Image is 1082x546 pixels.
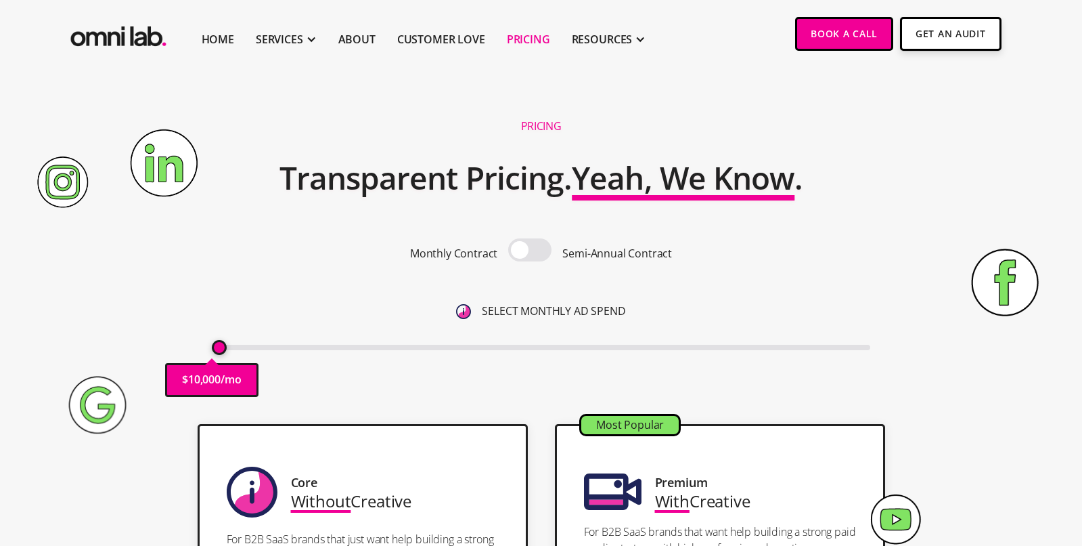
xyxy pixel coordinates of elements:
a: Book a Call [795,17,893,51]
span: Without [291,490,351,512]
iframe: Chat Widget [1014,481,1082,546]
a: Home [202,31,234,47]
a: home [68,17,169,50]
h1: Pricing [521,119,562,133]
img: 6410812402e99d19b372aa32_omni-nav-info.svg [456,304,471,319]
p: SELECT MONTHLY AD SPEND [482,302,625,320]
div: RESOURCES [572,31,633,47]
p: Monthly Contract [410,245,497,263]
div: Most Popular [581,416,679,434]
a: Pricing [507,31,550,47]
div: SERVICES [256,31,303,47]
span: Yeah, We Know [572,156,794,198]
p: /mo [221,371,242,389]
p: $ [182,371,188,389]
a: Get An Audit [900,17,1001,51]
a: Customer Love [397,31,485,47]
img: Omni Lab: B2B SaaS Demand Generation Agency [68,17,169,50]
div: Premium [655,474,708,492]
div: Core [291,474,317,492]
p: 10,000 [188,371,221,389]
span: With [655,490,690,512]
div: Creative [291,492,412,510]
p: Semi-Annual Contract [562,245,672,263]
h2: Transparent Pricing. . [279,151,803,205]
div: Creative [655,492,750,510]
a: About [338,31,376,47]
